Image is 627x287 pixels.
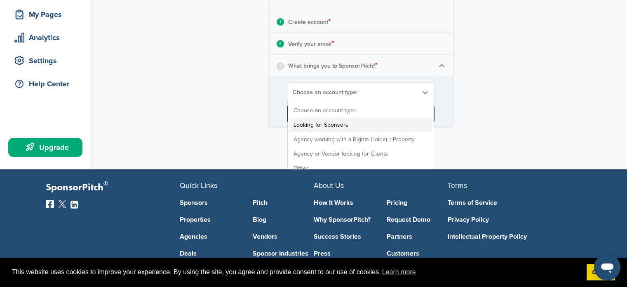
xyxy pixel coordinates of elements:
a: Why SponsorPitch? [314,216,375,223]
a: Agencies [180,233,241,240]
li: Agency working with a Rights Holder / Property [289,132,432,147]
a: learn more about cookies [381,266,417,278]
div: 3 [277,62,284,70]
a: Properties [180,216,241,223]
div: 1 [277,18,284,26]
li: Looking for Sponsors [289,118,432,132]
span: This website uses cookies to improve your experience. By using the site, you agree and provide co... [12,266,580,278]
div: Settings [12,53,82,68]
span: About Us [314,181,344,190]
span: Terms [448,181,467,190]
img: Twitter [58,200,66,208]
a: Pitch [253,199,314,206]
a: Success Stories [314,233,375,240]
a: Deals [180,250,241,257]
a: Blog [253,216,314,223]
div: Analytics [12,30,82,45]
a: Help Center [8,74,82,93]
a: My Pages [8,5,82,24]
img: Facebook [46,200,54,208]
a: Vendors [253,233,314,240]
img: Checklist arrow 1 [439,63,445,69]
li: Choose an account type: [289,103,432,118]
a: Upgrade [8,138,82,157]
div: Help Center [12,76,82,91]
a: Privacy Policy [448,216,569,223]
p: Verify your email [288,38,334,49]
div: My Pages [12,7,82,22]
a: Terms of Service [448,199,569,206]
a: Sponsors [180,199,241,206]
div: 2 [277,40,284,47]
a: Intellectual Property Policy [448,233,569,240]
a: Settings [8,51,82,70]
a: Sponsor Industries [253,250,314,257]
a: Pricing [387,199,448,206]
div: Upgrade [12,140,82,155]
span: Choose an account type: [293,89,418,96]
p: Create account [288,17,331,27]
span: ® [103,178,108,189]
a: Request Demo [387,216,448,223]
a: Press [314,250,375,257]
a: dismiss cookie message [587,264,615,281]
iframe: Button to launch messaging window [594,254,620,280]
p: SponsorPitch [46,182,180,194]
p: What brings you to SponsorPitch? [288,60,378,71]
a: Analytics [8,28,82,47]
span: Quick Links [180,181,217,190]
a: Partners [387,233,448,240]
li: Other [289,161,432,176]
a: Customers [387,250,448,257]
li: Agency or Vendor looking for Clients [289,147,432,161]
a: How It Works [314,199,375,206]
